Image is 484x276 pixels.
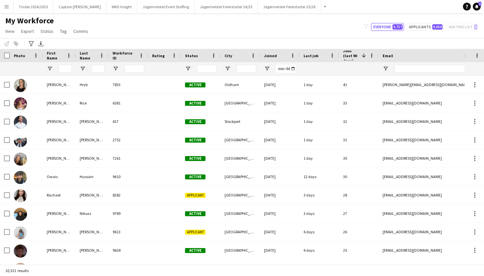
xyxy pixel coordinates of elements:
[339,204,379,222] div: 27
[14,263,27,276] img: Lucy Cann
[225,53,232,58] span: City
[73,28,88,34] span: Comms
[43,94,76,112] div: [PERSON_NAME]
[40,28,53,34] span: Status
[221,204,260,222] div: [GEOGRAPHIC_DATA]
[300,76,339,94] div: 1 day
[185,156,205,161] span: Active
[109,76,148,94] div: 7833
[185,248,205,253] span: Active
[43,76,76,94] div: [PERSON_NAME]
[432,24,443,30] span: 9,050
[37,40,45,48] app-action-btn: Export XLSX
[47,66,53,72] button: Open Filter Menu
[109,204,148,222] div: 9789
[76,223,109,241] div: [PERSON_NAME]
[300,112,339,130] div: 1 day
[47,51,64,60] span: First Name
[300,204,339,222] div: 3 days
[300,223,339,241] div: 6 days
[5,28,14,34] span: View
[343,48,359,63] span: Jobs (last 90 days)
[195,0,258,13] button: Jägermeister Feierstarter 24/25
[185,101,205,106] span: Active
[109,223,148,241] div: 9613
[300,131,339,149] div: 1 day
[27,40,35,48] app-action-btn: Advanced filters
[152,53,165,58] span: Rating
[43,131,76,149] div: [PERSON_NAME]
[185,82,205,87] span: Active
[221,112,260,130] div: Stockport
[339,168,379,186] div: 30
[92,65,105,73] input: Last Name Filter Input
[185,66,191,72] button: Open Filter Menu
[236,65,256,73] input: City Filter Input
[221,168,260,186] div: [GEOGRAPHIC_DATA]
[76,241,109,259] div: [PERSON_NAME]
[221,149,260,167] div: [GEOGRAPHIC_DATA]
[109,241,148,259] div: 9628
[383,53,393,58] span: Email
[371,23,404,31] button: Everyone9,757
[76,204,109,222] div: Niksaz
[300,168,339,186] div: 12 days
[113,66,119,72] button: Open Filter Menu
[221,131,260,149] div: [GEOGRAPHIC_DATA]
[60,28,67,34] span: Tag
[339,223,379,241] div: 26
[264,66,270,72] button: Open Filter Menu
[13,0,53,13] button: Tinder 2024/2025
[5,16,54,26] span: My Workforce
[71,27,91,35] a: Comms
[300,94,339,112] div: 1 day
[43,149,76,167] div: [PERSON_NAME]
[407,23,444,31] button: Applicants9,050
[109,112,148,130] div: 417
[76,168,109,186] div: Hussain
[300,149,339,167] div: 1 day
[221,76,260,94] div: Oldham
[43,223,76,241] div: [PERSON_NAME]
[14,53,25,58] span: Photo
[57,27,69,35] a: Tag
[260,204,300,222] div: [DATE]
[383,66,389,72] button: Open Filter Menu
[221,94,260,112] div: [GEOGRAPHIC_DATA]
[264,53,277,58] span: Joined
[109,168,148,186] div: 9610
[473,3,481,11] a: 3
[43,168,76,186] div: Owais
[21,28,34,34] span: Export
[80,66,86,72] button: Open Filter Menu
[80,51,97,60] span: Last Name
[76,76,109,94] div: Hryb
[300,241,339,259] div: 6 days
[14,208,27,221] img: Yasmin Niksaz
[14,97,27,110] img: Kimberley Rice
[14,152,27,166] img: Libby Bennett
[260,241,300,259] div: [DATE]
[221,241,260,259] div: [GEOGRAPHIC_DATA]
[14,79,27,92] img: Heather Hryb
[43,241,76,259] div: [PERSON_NAME]
[221,223,260,241] div: [GEOGRAPHIC_DATA]
[53,0,106,13] button: Captain [PERSON_NAME]
[339,186,379,204] div: 28
[14,134,27,147] img: Emmanuel Marcial
[260,76,300,94] div: [DATE]
[109,94,148,112] div: 6381
[59,65,72,73] input: First Name Filter Input
[185,211,205,216] span: Active
[260,149,300,167] div: [DATE]
[185,193,205,198] span: Applicant
[43,112,76,130] div: [PERSON_NAME]
[304,53,318,58] span: Last job
[392,24,403,30] span: 9,757
[106,0,137,13] button: WKD Insight
[339,76,379,94] div: 41
[14,244,27,258] img: Archie Quinn
[260,168,300,186] div: [DATE]
[76,94,109,112] div: Rice
[185,174,205,179] span: Active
